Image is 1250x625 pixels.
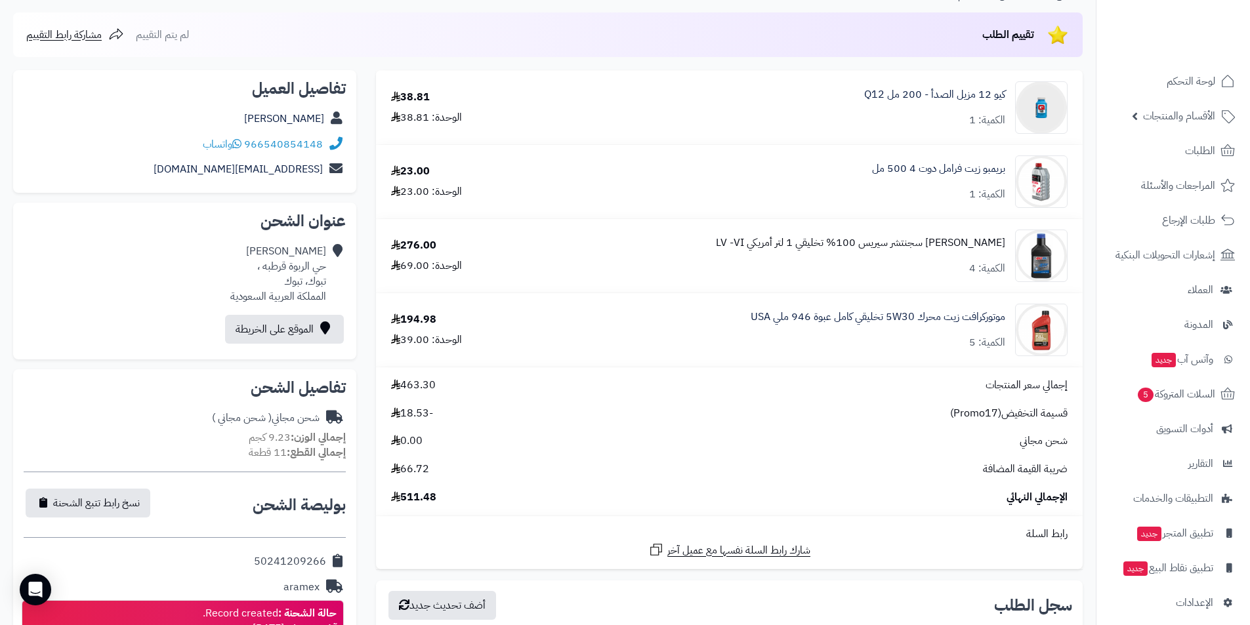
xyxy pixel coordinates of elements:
span: الأقسام والمنتجات [1143,107,1215,125]
a: 966540854148 [244,136,323,152]
a: تطبيق نقاط البيعجديد [1104,552,1242,584]
div: aramex [283,580,320,595]
span: الإجمالي النهائي [1007,490,1068,505]
div: 38.81 [391,90,430,105]
span: الإعدادات [1176,594,1213,612]
div: رابط السلة [381,527,1077,542]
span: التطبيقات والخدمات [1133,489,1213,508]
span: السلات المتروكة [1136,385,1215,403]
a: كيو 12 مزيل الصدأ - 200 مل Q12 [864,87,1005,102]
a: واتساب [203,136,241,152]
div: 276.00 [391,238,436,253]
div: الكمية: 5 [969,335,1005,350]
span: جديد [1137,527,1161,541]
div: الوحدة: 23.00 [391,184,462,199]
a: السلات المتروكة5 [1104,378,1242,410]
span: 5 [1138,388,1154,402]
span: نسخ رابط تتبع الشحنة [53,495,140,511]
a: [EMAIL_ADDRESS][DOMAIN_NAME] [154,161,323,177]
a: [PERSON_NAME] سجنتشر سيريس 100% تخليقي 1 لتر أمريكي LV -VI [716,235,1005,251]
span: 511.48 [391,490,436,505]
a: موتوركرافت زيت محرك 5W30 تخليقي كامل عبوة 946 ملي USA [751,310,1005,325]
h2: تفاصيل العميل [24,81,346,96]
img: AMSOIL%20SS1-90x90.jpg [1016,230,1067,282]
span: أدوات التسويق [1156,420,1213,438]
a: التقارير [1104,448,1242,479]
a: مشاركة رابط التقييم [26,27,124,43]
span: قسيمة التخفيض(Promo17) [950,406,1068,421]
a: وآتس آبجديد [1104,344,1242,375]
a: [PERSON_NAME] [244,111,324,127]
img: Q12-90x90.png [1016,81,1067,134]
strong: حالة الشحنة : [278,605,337,621]
div: الوحدة: 69.00 [391,258,462,273]
a: المراجعات والأسئلة [1104,170,1242,201]
span: ( شحن مجاني ) [212,410,272,426]
span: تطبيق المتجر [1136,524,1213,542]
small: 11 قطعة [249,445,346,460]
div: الكمية: 4 [969,261,1005,276]
span: -18.53 [391,406,433,421]
span: 463.30 [391,378,436,393]
span: مشاركة رابط التقييم [26,27,102,43]
span: جديد [1152,353,1176,367]
div: 50241209266 [254,554,326,569]
span: شحن مجاني [1020,433,1068,449]
span: جديد [1123,561,1148,576]
div: Open Intercom Messenger [20,574,51,605]
a: شارك رابط السلة نفسها مع عميل آخر [648,542,810,558]
a: التطبيقات والخدمات [1104,483,1242,514]
h2: عنوان الشحن [24,213,346,229]
h2: بوليصة الشحن [253,497,346,513]
a: طلبات الإرجاع [1104,205,1242,236]
div: الوحدة: 39.00 [391,333,462,348]
img: logo-2.png [1161,37,1238,64]
div: 194.98 [391,312,436,327]
span: 0.00 [391,433,423,449]
span: إجمالي سعر المنتجات [986,378,1068,393]
a: بريمبو زيت فرامل دوت 4 500 مل [872,161,1005,176]
small: 9.23 كجم [249,430,346,445]
button: نسخ رابط تتبع الشحنة [26,489,150,517]
span: الطلبات [1185,142,1215,160]
span: طلبات الإرجاع [1162,211,1215,230]
button: أضف تحديث جديد [388,591,496,620]
img: brembo-dot4-premium-brake-fluid-500ml-l04005-90x90.jpg [1016,155,1067,208]
span: المدونة [1184,315,1213,334]
span: المراجعات والأسئلة [1141,176,1215,195]
span: لم يتم التقييم [136,27,189,43]
span: إشعارات التحويلات البنكية [1115,246,1215,264]
a: إشعارات التحويلات البنكية [1104,239,1242,271]
div: [PERSON_NAME] حي الربوة قرطبه ، تبوك، تبوك المملكة العربية السعودية [230,244,326,304]
h2: تفاصيل الشحن [24,380,346,395]
div: الوحدة: 38.81 [391,110,462,125]
div: الكمية: 1 [969,113,1005,128]
div: الكمية: 1 [969,187,1005,202]
a: الموقع على الخريطة [225,315,344,344]
a: تطبيق المتجرجديد [1104,517,1242,549]
a: الطلبات [1104,135,1242,167]
span: وآتس آب [1150,350,1213,369]
span: لوحة التحكم [1167,72,1215,91]
a: المدونة [1104,309,1242,340]
div: 23.00 [391,164,430,179]
span: شارك رابط السلة نفسها مع عميل آخر [667,543,810,558]
span: ضريبة القيمة المضافة [983,462,1068,477]
a: الإعدادات [1104,587,1242,618]
a: لوحة التحكم [1104,66,1242,97]
strong: إجمالي القطع: [287,445,346,460]
a: أدوات التسويق [1104,413,1242,445]
span: التقارير [1188,454,1213,473]
strong: إجمالي الوزن: [291,430,346,445]
span: تقييم الطلب [982,27,1034,43]
span: 66.72 [391,462,429,477]
a: العملاء [1104,274,1242,306]
img: Motorcraft%205W%2030%20Full%20Synthetic%20Motor%20Oil_288x288.jpg.renditions.original-90x90.png [1016,304,1067,356]
span: العملاء [1188,281,1213,299]
h3: سجل الطلب [994,597,1072,613]
span: تطبيق نقاط البيع [1122,559,1213,577]
div: شحن مجاني [212,411,320,426]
